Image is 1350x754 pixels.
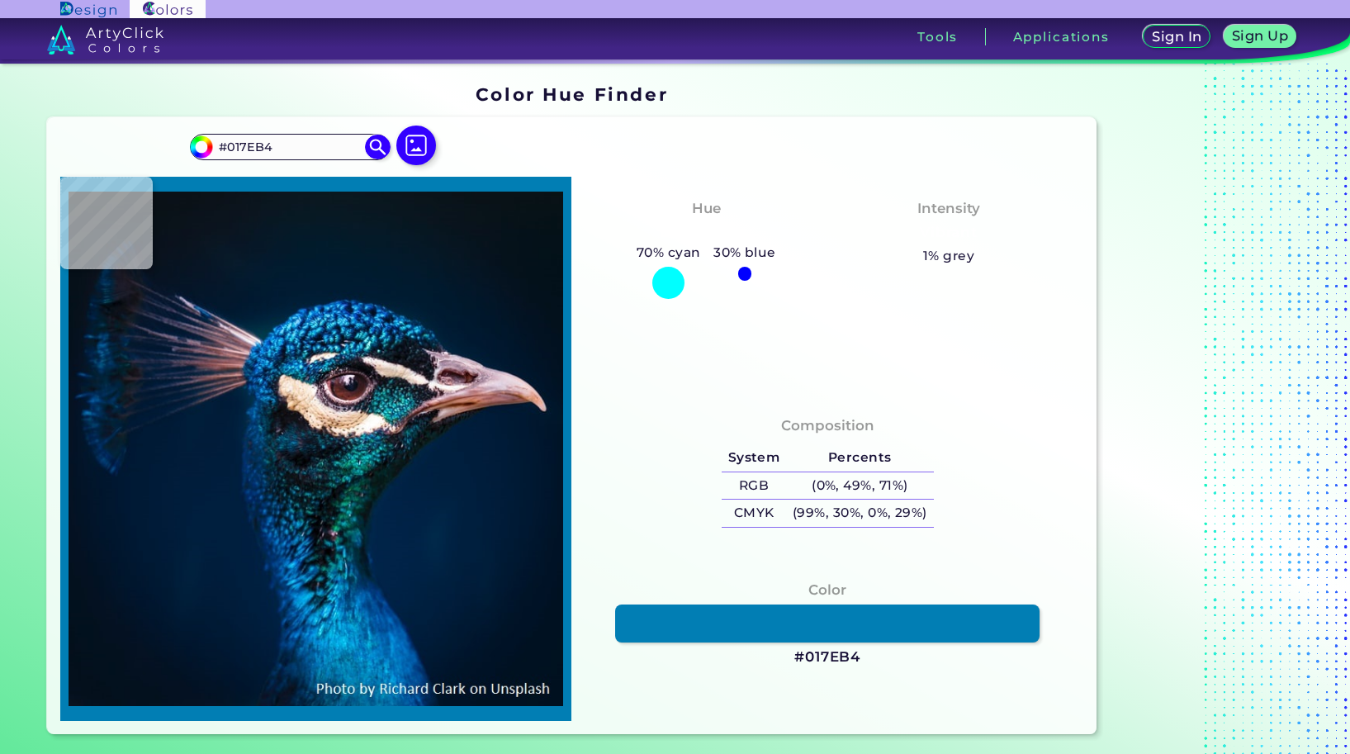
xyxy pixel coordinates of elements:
[630,242,707,263] h5: 70% cyan
[917,31,958,43] h3: Tools
[913,223,985,243] h3: Vibrant
[47,25,163,55] img: logo_artyclick_colors_white.svg
[60,2,116,17] img: ArtyClick Design logo
[722,444,786,472] h5: System
[365,135,390,159] img: icon search
[1144,26,1210,49] a: Sign In
[69,185,563,713] img: img_pavlin.jpg
[707,242,782,263] h5: 30% blue
[1013,31,1110,43] h3: Applications
[794,647,860,667] h3: #017EB4
[396,126,436,165] img: icon picture
[917,197,980,221] h4: Intensity
[476,82,668,107] h1: Color Hue Finder
[923,245,974,267] h5: 1% grey
[781,414,874,438] h4: Composition
[1232,29,1288,42] h5: Sign Up
[692,197,721,221] h4: Hue
[786,500,933,527] h5: (99%, 30%, 0%, 29%)
[652,223,760,243] h3: Bluish Cyan
[786,444,933,472] h5: Percents
[722,500,786,527] h5: CMYK
[1224,26,1296,49] a: Sign Up
[213,135,367,158] input: type color..
[786,472,933,500] h5: (0%, 49%, 71%)
[722,472,786,500] h5: RGB
[808,578,846,602] h4: Color
[1152,30,1201,43] h5: Sign In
